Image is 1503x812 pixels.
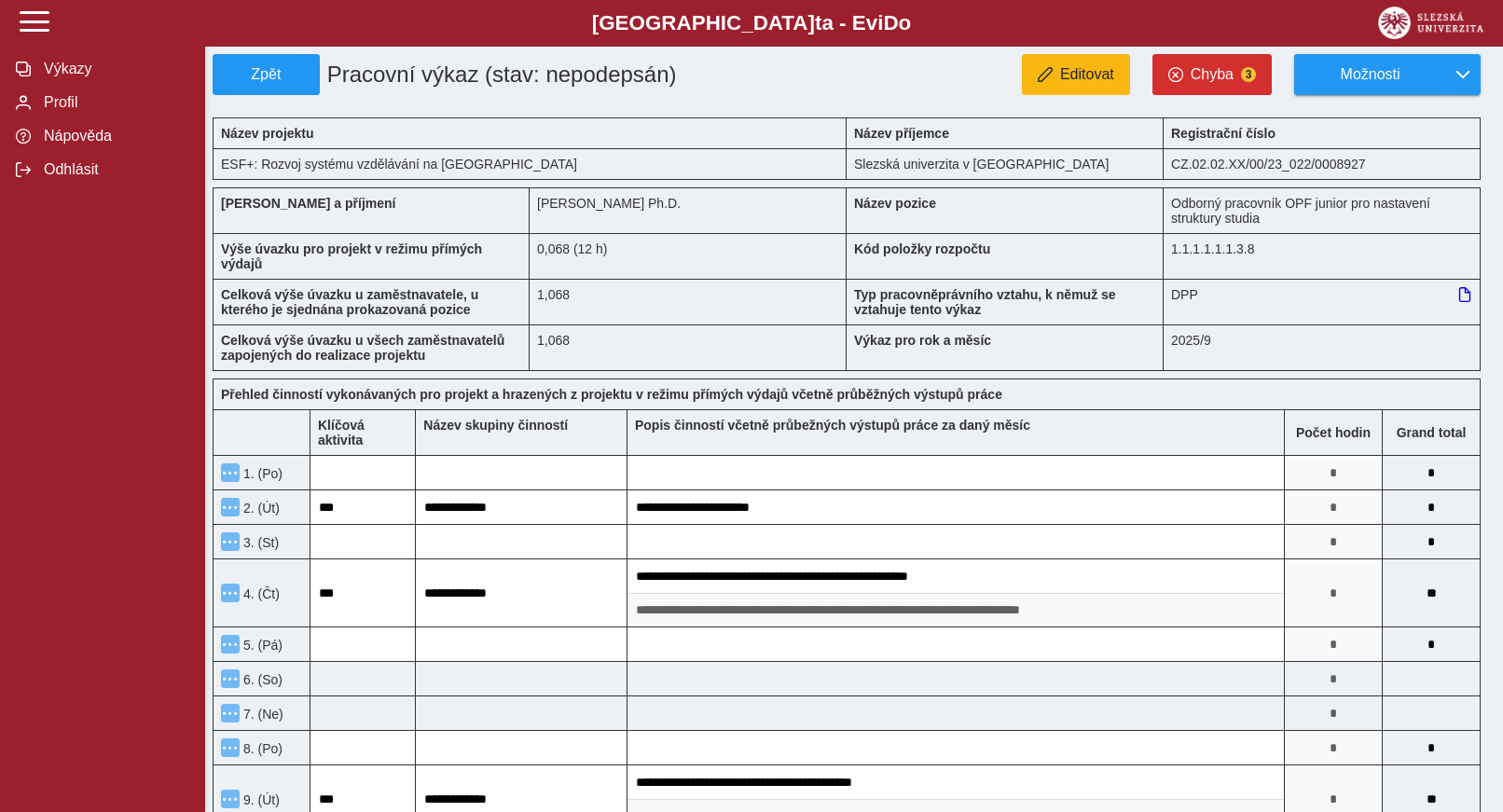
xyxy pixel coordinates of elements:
div: 1,068 [530,324,847,371]
b: Počet hodin [1285,425,1382,440]
div: 2025/9 [1164,324,1481,371]
b: Popis činností včetně průbežných výstupů práce za daný měsíc [635,418,1030,433]
span: 8. (Po) [240,741,283,756]
span: 3 [1241,67,1256,82]
span: 9. (Út) [240,792,280,807]
b: Celková výše úvazku u všech zaměstnavatelů zapojených do realizace projektu [221,333,504,363]
span: 1. (Po) [240,466,283,481]
button: Menu [221,704,240,723]
span: Výkazy [38,61,189,77]
button: Menu [221,498,240,516]
span: 7. (Ne) [240,707,283,722]
button: Chyba3 [1152,54,1272,95]
div: Slezská univerzita v [GEOGRAPHIC_DATA] [847,148,1164,180]
div: ESF+: Rozvoj systému vzdělávání na [GEOGRAPHIC_DATA] [213,148,847,180]
b: Klíčová aktivita [318,418,365,447]
button: Menu [221,790,240,808]
div: Odborný pracovník OPF junior pro nastavení struktury studia [1164,187,1481,233]
button: Menu [221,669,240,688]
span: Zpět [221,66,311,83]
b: Název příjemce [854,126,949,141]
b: [GEOGRAPHIC_DATA] a - Evi [56,11,1447,35]
button: Menu [221,463,240,482]
b: Přehled činností vykonávaných pro projekt a hrazených z projektu v režimu přímých výdajů včetně p... [221,387,1002,402]
button: Menu [221,635,240,654]
div: 1.1.1.1.1.1.3.8 [1164,233,1481,279]
span: Nápověda [38,128,189,145]
b: Výše úvazku pro projekt v režimu přímých výdajů [221,241,482,271]
button: Zpět [213,54,320,95]
button: Menu [221,532,240,551]
b: Suma za den přes všechny výkazy [1383,425,1480,440]
b: Registrační číslo [1171,126,1275,141]
b: Název skupiny činností [423,418,568,433]
h1: Pracovní výkaz (stav: nepodepsán) [320,54,748,95]
div: [PERSON_NAME] Ph.D. [530,187,847,233]
b: Název projektu [221,126,314,141]
span: 5. (Pá) [240,638,283,653]
b: Kód položky rozpočtu [854,241,990,256]
b: [PERSON_NAME] a příjmení [221,196,395,211]
b: Celková výše úvazku u zaměstnavatele, u kterého je sjednána prokazovaná pozice [221,287,478,317]
button: Možnosti [1294,54,1445,95]
span: Chyba [1191,66,1234,83]
b: Typ pracovněprávního vztahu, k němuž se vztahuje tento výkaz [854,287,1116,317]
span: D [883,11,898,34]
button: Menu [221,738,240,757]
div: 1,068 [530,279,847,324]
span: o [899,11,912,34]
button: Menu [221,584,240,602]
b: Výkaz pro rok a měsíc [854,333,991,348]
div: 0,544 h / den. 2,72 h / týden. [530,233,847,279]
div: DPP [1164,279,1481,324]
div: CZ.02.02.XX/00/23_022/0008927 [1164,148,1481,180]
span: Profil [38,94,189,111]
span: 3. (St) [240,535,279,550]
span: t [815,11,821,34]
img: logo_web_su.png [1378,7,1483,39]
span: 4. (Čt) [240,586,280,601]
span: Možnosti [1310,66,1430,83]
span: Odhlásit [38,161,189,178]
b: Název pozice [854,196,936,211]
button: Editovat [1022,54,1130,95]
span: Editovat [1060,66,1114,83]
span: 2. (Út) [240,501,280,516]
span: 6. (So) [240,672,283,687]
